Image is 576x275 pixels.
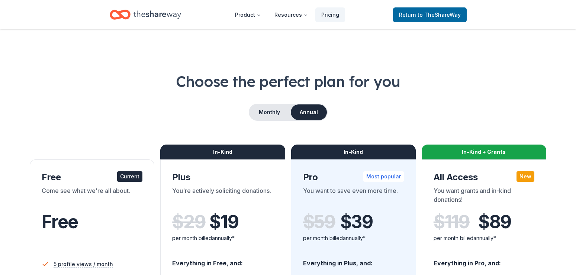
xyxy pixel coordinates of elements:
[291,145,416,159] div: In-Kind
[363,171,404,182] div: Most popular
[434,234,534,243] div: per month billed annually*
[303,234,404,243] div: per month billed annually*
[42,211,78,233] span: Free
[340,211,373,232] span: $ 39
[422,145,546,159] div: In-Kind + Grants
[229,6,345,23] nav: Main
[517,171,534,182] div: New
[434,252,534,268] div: Everything in Pro, and:
[303,186,404,207] div: You want to save even more time.
[478,211,511,232] span: $ 89
[172,234,273,243] div: per month billed annually*
[172,252,273,268] div: Everything in Free, and:
[54,260,113,269] span: 5 profile views / month
[303,171,404,183] div: Pro
[110,6,181,23] a: Home
[268,7,314,22] button: Resources
[172,171,273,183] div: Plus
[209,211,238,232] span: $ 19
[229,7,267,22] button: Product
[434,171,534,183] div: All Access
[434,186,534,207] div: You want grants and in-kind donations!
[30,71,546,92] h1: Choose the perfect plan for you
[117,171,142,182] div: Current
[250,104,289,120] button: Monthly
[303,252,404,268] div: Everything in Plus, and:
[42,186,142,207] div: Come see what we're all about.
[42,171,142,183] div: Free
[393,7,467,22] a: Returnto TheShareWay
[418,12,461,18] span: to TheShareWay
[160,145,285,159] div: In-Kind
[291,104,327,120] button: Annual
[399,10,461,19] span: Return
[172,186,273,207] div: You're actively soliciting donations.
[315,7,345,22] a: Pricing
